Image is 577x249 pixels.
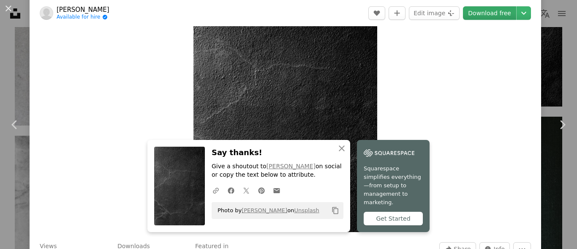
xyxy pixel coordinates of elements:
span: Squarespace simplifies everything—from setup to management to marketing. [364,164,423,207]
div: Get Started [364,212,423,225]
a: Share over email [269,182,284,199]
button: Add to Collection [389,6,406,20]
a: Share on Pinterest [254,182,269,199]
a: Next [547,84,577,165]
a: Available for hire [57,14,109,21]
a: [PERSON_NAME] [267,163,316,170]
a: Unsplash [294,207,319,213]
button: Copy to clipboard [328,203,343,218]
button: Choose download size [517,6,531,20]
h3: Say thanks! [212,147,343,159]
a: Download free [463,6,516,20]
a: [PERSON_NAME] [57,5,109,14]
a: Share on Facebook [223,182,239,199]
span: Photo by on [213,204,319,217]
a: Squarespace simplifies everything—from setup to management to marketing.Get Started [357,140,430,232]
p: Give a shoutout to on social or copy the text below to attribute. [212,162,343,179]
a: [PERSON_NAME] [242,207,287,213]
button: Like [368,6,385,20]
img: Go to František G.'s profile [40,6,53,20]
button: Edit image [409,6,460,20]
img: file-1747939142011-51e5cc87e3c9 [364,147,414,159]
a: Share on Twitter [239,182,254,199]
